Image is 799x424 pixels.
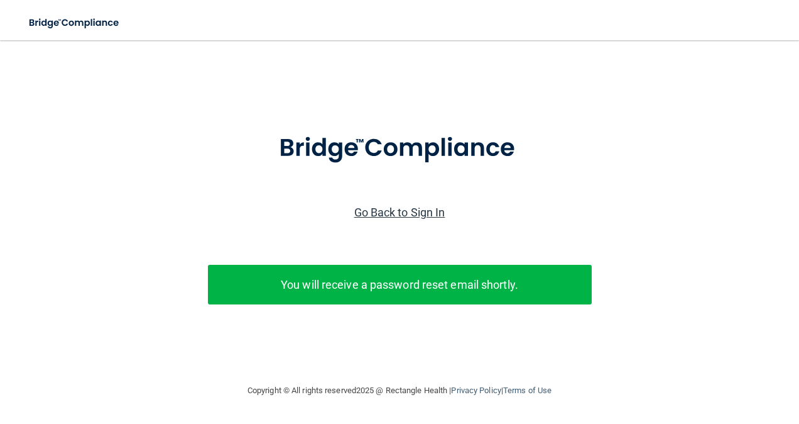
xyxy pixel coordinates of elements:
[582,335,784,385] iframe: Drift Widget Chat Controller
[354,206,445,219] a: Go Back to Sign In
[170,371,629,411] div: Copyright © All rights reserved 2025 @ Rectangle Health | |
[253,116,546,181] img: bridge_compliance_login_screen.278c3ca4.svg
[217,274,582,295] p: You will receive a password reset email shortly.
[503,386,552,395] a: Terms of Use
[19,10,131,36] img: bridge_compliance_login_screen.278c3ca4.svg
[451,386,501,395] a: Privacy Policy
